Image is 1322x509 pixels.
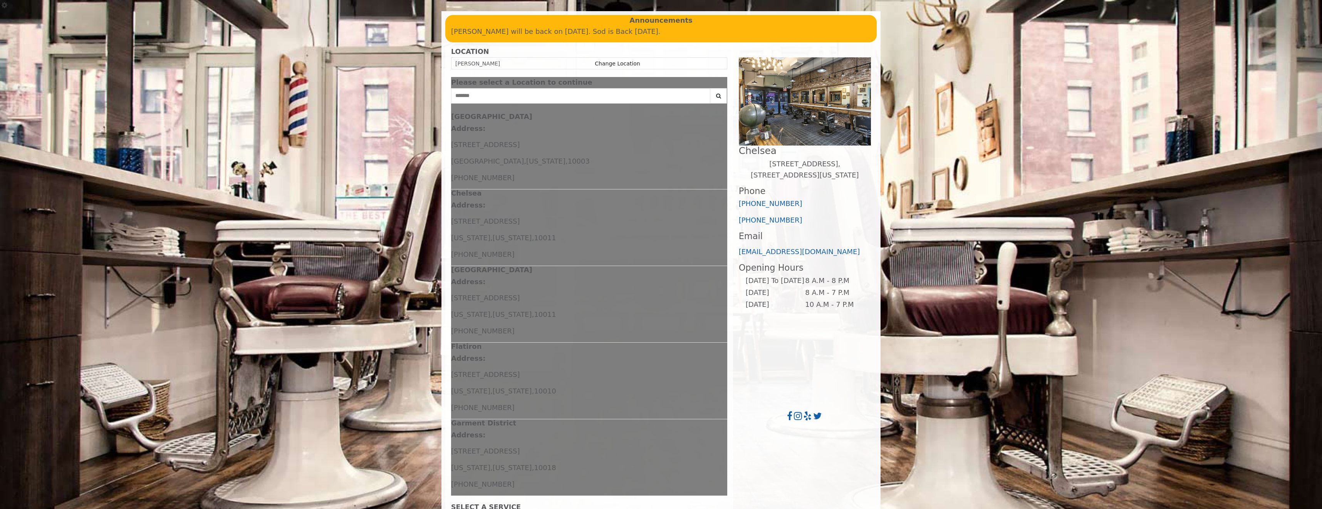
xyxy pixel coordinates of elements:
b: [GEOGRAPHIC_DATA] [451,112,532,121]
span: [STREET_ADDRESS] [451,217,520,225]
a: [PHONE_NUMBER] [739,216,802,224]
td: [DATE] To [DATE] [745,275,805,287]
h2: Chelsea [739,146,871,156]
span: , [524,157,526,165]
div: Center Select [451,88,727,107]
span: , [532,464,534,472]
b: Garment District [451,419,516,427]
td: 10 A.M - 7 P.M [805,299,864,311]
span: 10011 [534,310,556,318]
b: Announcements [629,15,693,26]
span: [US_STATE] [493,387,532,395]
p: [PERSON_NAME] will be back on [DATE]. Sod is Back [DATE]. [451,26,871,37]
p: [STREET_ADDRESS],[STREET_ADDRESS][US_STATE] [739,159,871,181]
span: 10018 [534,464,556,472]
span: [US_STATE] [451,310,490,318]
a: Change Location [595,60,640,67]
span: [STREET_ADDRESS] [451,294,520,302]
button: close dialog [716,80,727,85]
span: , [490,387,493,395]
span: [US_STATE] [493,464,532,472]
span: [US_STATE] [451,234,490,242]
span: Please select a Location to continue [451,78,592,86]
span: , [532,234,534,242]
span: [US_STATE] [451,464,490,472]
b: Chelsea [451,189,481,197]
b: Address: [451,431,485,439]
h3: Opening Hours [739,263,871,273]
span: [PHONE_NUMBER] [451,480,515,488]
span: [PHONE_NUMBER] [451,404,515,412]
span: 10011 [534,234,556,242]
b: Address: [451,278,485,286]
b: [GEOGRAPHIC_DATA] [451,266,532,274]
span: [PHONE_NUMBER] [451,174,515,182]
b: Address: [451,201,485,209]
span: [PHONE_NUMBER] [451,250,515,258]
span: [US_STATE] [451,387,490,395]
span: [PERSON_NAME] [455,60,500,67]
b: Address: [451,354,485,362]
span: [STREET_ADDRESS] [451,141,520,149]
a: [PHONE_NUMBER] [739,199,802,208]
span: 10003 [568,157,590,165]
span: [US_STATE] [526,157,565,165]
input: Search Center [451,88,710,104]
a: [EMAIL_ADDRESS][DOMAIN_NAME] [739,248,860,256]
span: [STREET_ADDRESS] [451,370,520,378]
b: Flatiron [451,342,481,350]
span: , [490,464,493,472]
td: 8 A.M - 8 P.M [805,275,864,287]
h3: Email [739,231,871,241]
td: 8 A.M - 7 P.M [805,287,864,299]
span: [GEOGRAPHIC_DATA] [451,157,524,165]
h3: Phone [739,186,871,196]
td: [DATE] [745,299,805,311]
span: 10010 [534,387,556,395]
span: [US_STATE] [493,234,532,242]
span: , [532,310,534,318]
span: , [565,157,568,165]
span: , [532,387,534,395]
span: [STREET_ADDRESS] [451,447,520,455]
i: Search button [714,93,723,99]
b: Address: [451,124,485,132]
span: [PHONE_NUMBER] [451,327,515,335]
td: [DATE] [745,287,805,299]
span: , [490,310,493,318]
b: LOCATION [451,48,489,55]
span: , [490,234,493,242]
span: [US_STATE] [493,310,532,318]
